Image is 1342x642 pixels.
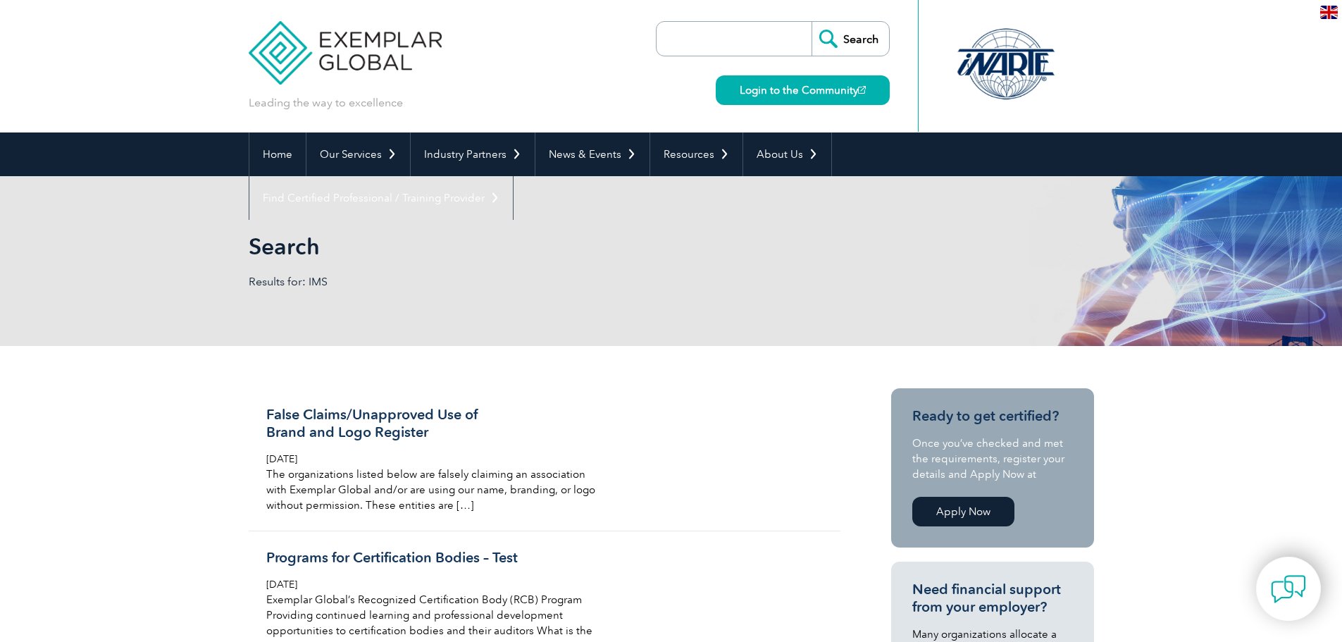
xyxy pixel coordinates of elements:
[266,453,297,465] span: [DATE]
[1271,572,1306,607] img: contact-chat.png
[249,132,306,176] a: Home
[650,132,743,176] a: Resources
[912,497,1014,526] a: Apply Now
[411,132,535,176] a: Industry Partners
[266,579,297,591] span: [DATE]
[266,406,600,441] h3: False Claims/Unapproved Use of Brand and Logo Register
[858,86,866,94] img: open_square.png
[812,22,889,56] input: Search
[249,176,513,220] a: Find Certified Professional / Training Provider
[912,407,1073,425] h3: Ready to get certified?
[912,581,1073,616] h3: Need financial support from your employer?
[249,274,671,290] p: Results for: IMS
[249,95,403,111] p: Leading the way to excellence
[716,75,890,105] a: Login to the Community
[266,467,600,513] p: The organizations listed below are falsely claiming an association with Exemplar Global and/or ar...
[743,132,831,176] a: About Us
[249,388,840,531] a: False Claims/Unapproved Use ofBrand and Logo Register [DATE] The organizations listed below are f...
[249,233,790,260] h1: Search
[535,132,650,176] a: News & Events
[306,132,410,176] a: Our Services
[1320,6,1338,19] img: en
[912,436,1073,482] p: Once you’ve checked and met the requirements, register your details and Apply Now at
[266,549,600,567] h3: Programs for Certification Bodies – Test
